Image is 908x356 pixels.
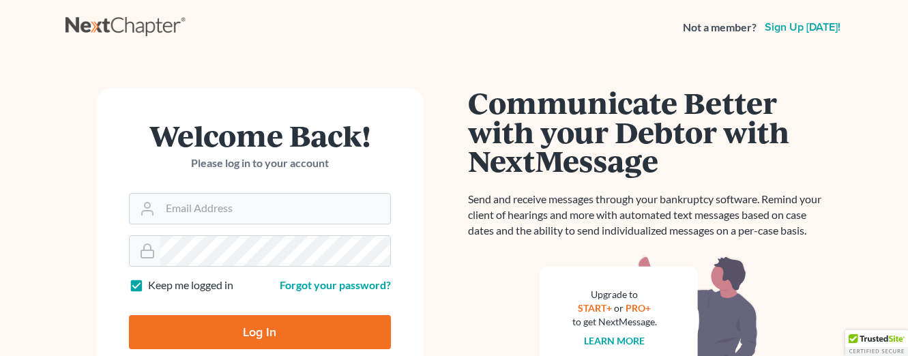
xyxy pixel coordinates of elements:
[626,302,651,314] a: PRO+
[845,330,908,356] div: TrustedSite Certified
[572,288,657,301] div: Upgrade to
[614,302,624,314] span: or
[683,20,757,35] strong: Not a member?
[578,302,612,314] a: START+
[468,192,830,239] p: Send and receive messages through your bankruptcy software. Remind your client of hearings and mo...
[129,315,391,349] input: Log In
[129,121,391,150] h1: Welcome Back!
[129,155,391,171] p: Please log in to your account
[584,335,645,346] a: Learn more
[572,315,657,329] div: to get NextMessage.
[280,278,391,291] a: Forgot your password?
[160,194,390,224] input: Email Address
[468,88,830,175] h1: Communicate Better with your Debtor with NextMessage
[762,22,843,33] a: Sign up [DATE]!
[148,278,233,293] label: Keep me logged in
